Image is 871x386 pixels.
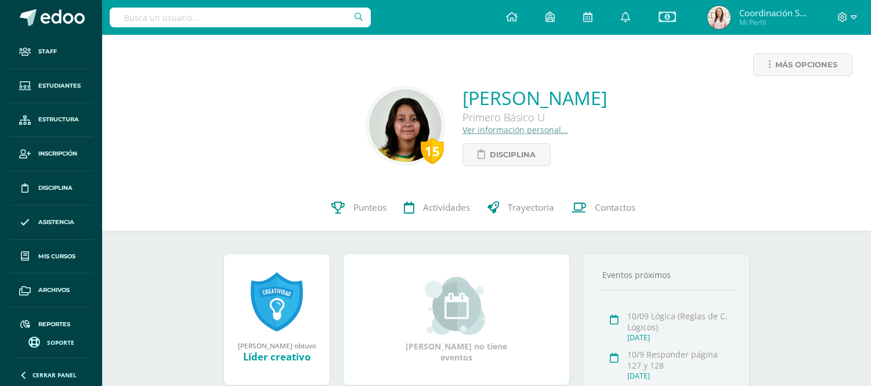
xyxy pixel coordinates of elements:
[627,311,731,333] div: 10/09 Lógica (Reglas de C. Lógicos)
[423,201,470,214] span: Actividades
[9,35,93,69] a: Staff
[627,333,731,342] div: [DATE]
[425,277,488,335] img: event_small.png
[38,149,77,158] span: Inscripción
[627,349,731,371] div: 10/9 Responder página 127 y 128
[38,183,73,193] span: Disciplina
[508,201,554,214] span: Trayectoria
[369,89,442,162] img: 8d07f5d5bdfc2875a4743ada7e3f541d.png
[47,338,74,347] span: Soporte
[38,286,70,295] span: Archivos
[38,47,57,56] span: Staff
[9,69,93,103] a: Estudiantes
[490,144,536,165] span: Disciplina
[9,103,93,138] a: Estructura
[775,54,837,75] span: Más opciones
[9,205,93,240] a: Asistencia
[563,185,644,231] a: Contactos
[9,308,93,342] a: Reportes
[38,320,70,329] span: Reportes
[462,143,551,166] a: Disciplina
[353,201,386,214] span: Punteos
[479,185,563,231] a: Trayectoria
[595,201,635,214] span: Contactos
[462,124,568,135] a: Ver información personal...
[753,53,852,76] a: Más opciones
[38,252,75,261] span: Mis cursos
[462,85,607,110] a: [PERSON_NAME]
[9,273,93,308] a: Archivos
[38,218,74,227] span: Asistencia
[739,7,809,19] span: Coordinación Secundaria
[9,171,93,205] a: Disciplina
[9,137,93,171] a: Inscripción
[707,6,731,29] img: d2942744f9c745a4cff7aa76c081e4cf.png
[110,8,371,27] input: Busca un usuario...
[323,185,395,231] a: Punteos
[38,81,81,91] span: Estudiantes
[14,334,88,349] a: Soporte
[9,240,93,274] a: Mis cursos
[421,138,444,164] div: 15
[739,17,809,27] span: Mi Perfil
[236,350,318,363] div: Líder creativo
[38,115,79,124] span: Estructura
[399,277,515,363] div: [PERSON_NAME] no tiene eventos
[236,341,318,350] div: [PERSON_NAME] obtuvo
[32,371,77,379] span: Cerrar panel
[395,185,479,231] a: Actividades
[598,269,735,280] div: Eventos próximos
[627,371,731,381] div: [DATE]
[462,110,607,124] div: Primero Básico U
